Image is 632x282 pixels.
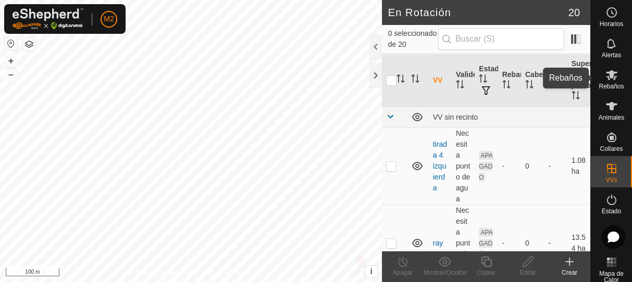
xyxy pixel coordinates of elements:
td: Necesita punto de agua [452,204,475,281]
a: ray [433,239,443,247]
p-sorticon: Activar para ordenar [502,82,511,90]
th: Cabezas [521,54,544,107]
span: i [370,267,372,276]
td: Necesita punto de agua [452,127,475,204]
th: Estado [475,54,498,107]
span: Estado [602,208,621,214]
div: Apagar [382,268,424,277]
p-sorticon: Activar para ordenar [456,82,464,90]
button: Restablecer Mapa [5,37,17,50]
div: Mostrar/Ocultar [424,268,465,277]
div: VV sin recinto [433,113,586,121]
span: Collares [600,146,623,152]
button: Capas del Mapa [23,38,35,50]
button: i [366,266,377,277]
p-sorticon: Activar para ordenar [479,76,487,84]
th: VV [429,54,452,107]
a: Política de Privacidad [137,268,197,278]
span: Rebaños [599,83,624,89]
a: tirada 4 izquierda [433,140,447,192]
div: - [502,238,517,249]
span: Horarios [600,21,623,27]
span: Animales [599,114,624,121]
span: APAGADO [479,228,492,259]
th: Vallado [544,54,567,107]
th: Rebaño [498,54,521,107]
div: Editar [507,268,549,277]
span: APAGADO [479,151,492,182]
div: Crear [549,268,590,277]
th: Superficie de pastoreo [567,54,590,107]
p-sorticon: Activar para ordenar [525,82,534,90]
span: 0 seleccionado de 20 [388,28,438,50]
td: 0 [521,127,544,204]
button: + [5,55,17,67]
div: - [502,161,517,172]
td: - [544,204,567,281]
a: Contáctenos [209,268,244,278]
p-sorticon: Activar para ordenar [396,76,405,84]
td: - [544,127,567,204]
input: Buscar (S) [438,28,564,50]
img: Logo Gallagher [13,8,83,30]
p-sorticon: Activar para ordenar [411,76,419,84]
td: 1.08 ha [567,127,590,204]
h2: En Rotación [388,6,568,19]
span: 20 [568,5,580,20]
div: Copiar [465,268,507,277]
th: Validez [452,54,475,107]
p-sorticon: Activar para ordenar [572,93,580,101]
span: M2 [104,14,114,24]
p-sorticon: Activar para ordenar [548,82,556,90]
button: – [5,68,17,81]
span: Alertas [602,52,621,58]
td: 13.54 ha [567,204,590,281]
span: VVs [605,177,617,183]
td: 0 [521,204,544,281]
